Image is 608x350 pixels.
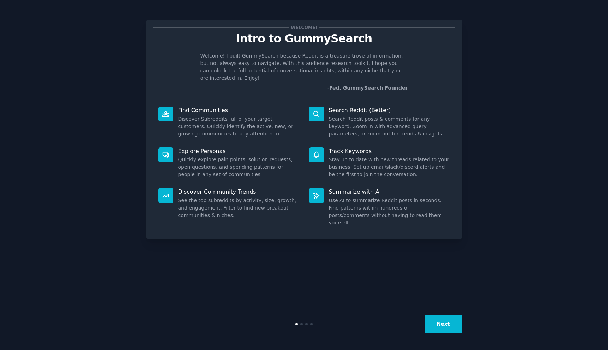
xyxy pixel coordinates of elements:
[178,147,299,155] p: Explore Personas
[178,156,299,178] dd: Quickly explore pain points, solution requests, open questions, and spending patterns for people ...
[178,197,299,219] dd: See the top subreddits by activity, size, growth, and engagement. Filter to find new breakout com...
[329,85,408,91] a: Fed, GummySearch Founder
[153,32,455,45] p: Intro to GummySearch
[329,156,450,178] dd: Stay up to date with new threads related to your business. Set up email/slack/discord alerts and ...
[327,84,408,92] div: -
[425,315,462,333] button: Next
[329,107,450,114] p: Search Reddit (Better)
[329,147,450,155] p: Track Keywords
[329,188,450,195] p: Summarize with AI
[329,115,450,138] dd: Search Reddit posts & comments for any keyword. Zoom in with advanced query parameters, or zoom o...
[289,24,318,31] span: Welcome!
[200,52,408,82] p: Welcome! I built GummySearch because Reddit is a treasure trove of information, but not always ea...
[178,107,299,114] p: Find Communities
[329,197,450,227] dd: Use AI to summarize Reddit posts in seconds. Find patterns within hundreds of posts/comments with...
[178,188,299,195] p: Discover Community Trends
[178,115,299,138] dd: Discover Subreddits full of your target customers. Quickly identify the active, new, or growing c...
